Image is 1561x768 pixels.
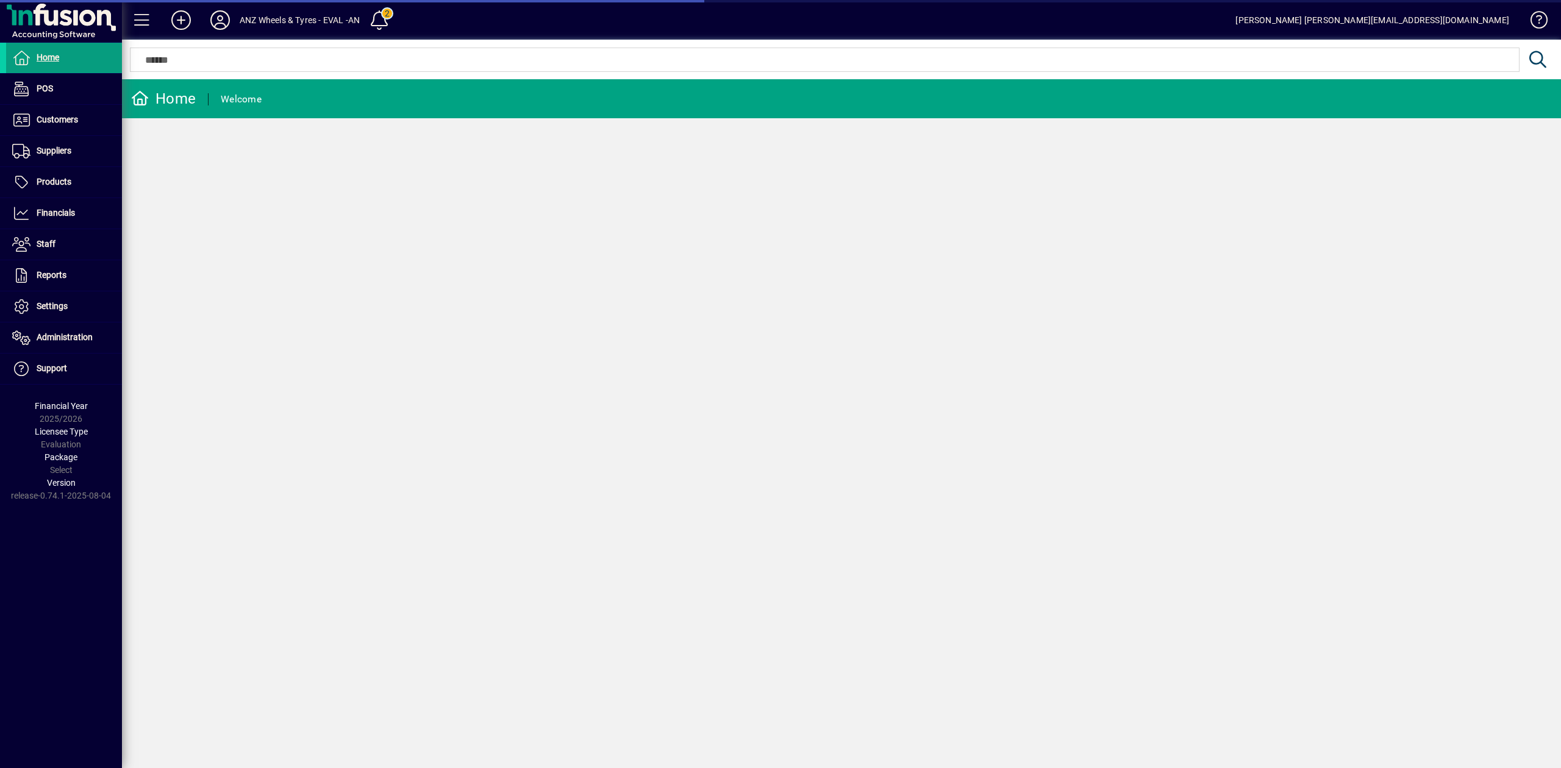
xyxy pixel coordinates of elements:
[6,105,122,135] a: Customers
[6,74,122,104] a: POS
[37,301,68,311] span: Settings
[240,10,360,30] div: ANZ Wheels & Tyres - EVAL -AN
[131,89,196,108] div: Home
[45,452,77,462] span: Package
[6,229,122,260] a: Staff
[1235,10,1509,30] div: [PERSON_NAME] [PERSON_NAME][EMAIL_ADDRESS][DOMAIN_NAME]
[37,239,55,249] span: Staff
[162,9,201,31] button: Add
[37,115,78,124] span: Customers
[47,478,76,488] span: Version
[6,322,122,353] a: Administration
[37,332,93,342] span: Administration
[35,401,88,411] span: Financial Year
[6,198,122,229] a: Financials
[6,260,122,291] a: Reports
[37,146,71,155] span: Suppliers
[37,363,67,373] span: Support
[6,136,122,166] a: Suppliers
[37,52,59,62] span: Home
[37,270,66,280] span: Reports
[37,208,75,218] span: Financials
[6,291,122,322] a: Settings
[1521,2,1546,42] a: Knowledge Base
[201,9,240,31] button: Profile
[37,84,53,93] span: POS
[6,354,122,384] a: Support
[6,167,122,197] a: Products
[221,90,262,109] div: Welcome
[35,427,88,436] span: Licensee Type
[37,177,71,187] span: Products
